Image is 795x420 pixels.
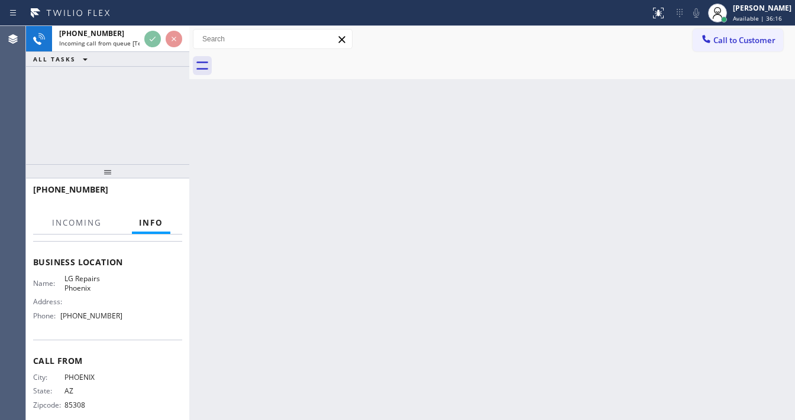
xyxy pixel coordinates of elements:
[144,31,161,47] button: Accept
[693,29,783,51] button: Call to Customer
[139,217,163,228] span: Info
[33,279,64,288] span: Name:
[33,311,60,320] span: Phone:
[733,14,782,22] span: Available | 36:16
[33,386,64,395] span: State:
[713,35,775,45] span: Call to Customer
[52,217,102,228] span: Incoming
[688,5,704,21] button: Mute
[733,3,791,13] div: [PERSON_NAME]
[64,274,123,292] span: LG Repairs Phoenix
[166,31,182,47] button: Reject
[33,256,182,268] span: Business location
[33,297,64,306] span: Address:
[59,39,157,47] span: Incoming call from queue [Test] All
[33,355,182,366] span: Call From
[59,28,124,38] span: [PHONE_NUMBER]
[64,373,123,382] span: PHOENIX
[33,55,76,63] span: ALL TASKS
[33,184,108,195] span: [PHONE_NUMBER]
[132,211,170,235] button: Info
[64,386,123,395] span: AZ
[33,401,64,409] span: Zipcode:
[193,30,352,48] input: Search
[33,373,64,382] span: City:
[64,401,123,409] span: 85308
[26,52,99,66] button: ALL TASKS
[45,211,109,235] button: Incoming
[60,311,122,320] span: [PHONE_NUMBER]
